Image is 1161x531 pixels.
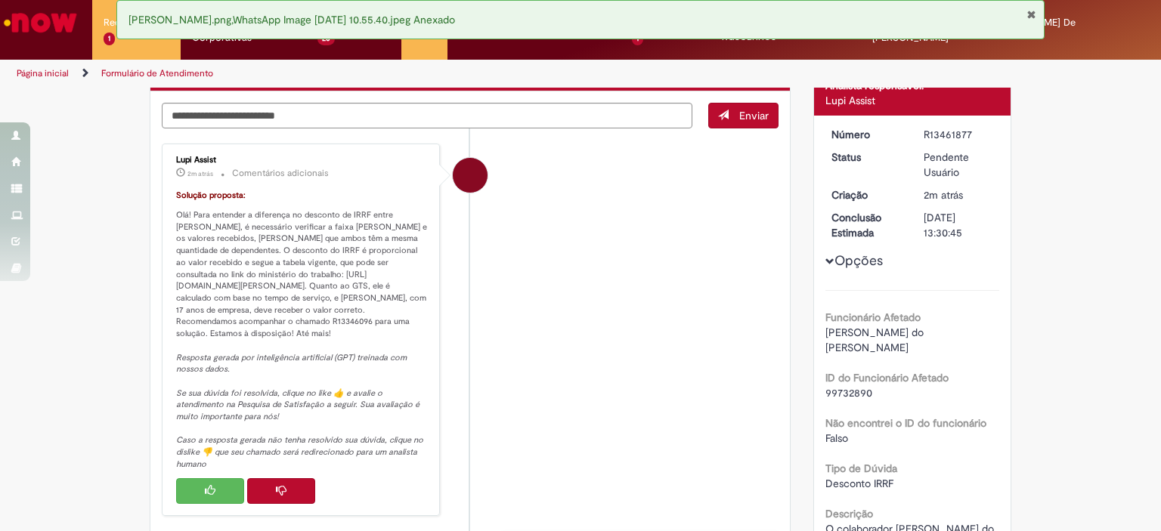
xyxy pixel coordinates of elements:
[232,167,329,180] small: Comentários adicionais
[820,187,913,202] dt: Criação
[104,32,115,45] span: 1
[708,103,779,128] button: Enviar
[820,150,913,165] dt: Status
[924,187,994,202] div: 29/08/2025 11:30:42
[739,109,769,122] span: Enviar
[128,13,455,26] span: [PERSON_NAME].png,WhatsApp Image [DATE] 10.55.40.jpeg Anexado
[104,15,156,30] span: Requisições
[17,67,69,79] a: Página inicial
[176,190,428,470] p: Olá! Para entender a diferença no desconto de IRRF entre [PERSON_NAME], é necessário verificar a ...
[101,67,213,79] a: Formulário de Atendimento
[825,462,897,475] b: Tipo de Dúvida
[176,352,426,470] em: Resposta gerada por inteligência artificial (GPT) treinada com nossos dados. Se sua dúvida foi re...
[825,371,949,384] b: ID do Funcionário Afetado
[924,127,994,142] div: R13461877
[820,210,913,240] dt: Conclusão Estimada
[924,188,963,202] time: 29/08/2025 11:30:42
[825,507,873,520] b: Descrição
[11,60,763,88] ul: Trilhas de página
[2,8,79,38] img: ServiceNow
[176,190,246,201] font: Solução proposta:
[924,210,994,240] div: [DATE] 13:30:45
[825,310,921,324] b: Funcionário Afetado
[825,326,927,354] span: [PERSON_NAME] do [PERSON_NAME]
[176,156,428,165] div: Lupi Assist
[825,431,848,445] span: Falso
[453,158,488,193] div: Lupi Assist
[187,169,213,178] span: 2m atrás
[825,416,986,430] b: Não encontrei o ID do funcionário
[825,477,893,490] span: Desconto IRRF
[820,127,913,142] dt: Número
[162,103,692,128] textarea: Digite sua mensagem aqui...
[1026,8,1036,20] button: Fechar Notificação
[924,188,963,202] span: 2m atrás
[924,150,994,180] div: Pendente Usuário
[825,386,872,400] span: 99732890
[825,93,1000,108] div: Lupi Assist
[187,169,213,178] time: 29/08/2025 11:30:51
